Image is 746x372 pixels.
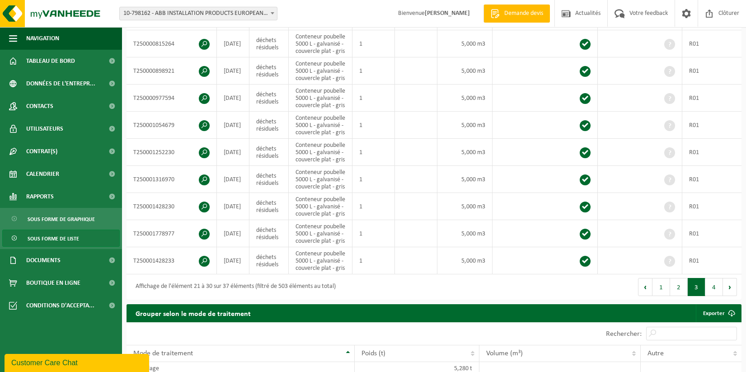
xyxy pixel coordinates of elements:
td: 5,000 m3 [437,57,493,85]
td: R01 [682,85,746,112]
td: 1 [352,85,395,112]
td: Conteneur poubelle 5000 L - galvanisé - couvercle plat - gris [289,166,352,193]
td: 1 [352,30,395,57]
td: [DATE] [217,139,249,166]
td: [DATE] [217,30,249,57]
td: [DATE] [217,112,249,139]
td: T250001054679 [127,112,217,139]
h2: Grouper selon le mode de traitement [127,304,260,322]
td: 1 [352,247,395,274]
span: Sous forme de liste [28,230,79,247]
button: 4 [705,278,723,296]
td: 5,000 m3 [437,247,493,274]
span: Poids (t) [361,350,385,357]
td: Conteneur poubelle 5000 L - galvanisé - couvercle plat - gris [289,85,352,112]
td: T250001428233 [127,247,217,274]
a: Demande devis [483,5,550,23]
td: T250001316970 [127,166,217,193]
td: [DATE] [217,247,249,274]
td: Conteneur poubelle 5000 L - galvanisé - couvercle plat - gris [289,193,352,220]
td: [DATE] [217,57,249,85]
label: Rechercher: [606,330,642,338]
td: déchets résiduels [249,193,289,220]
iframe: chat widget [5,352,151,372]
span: Boutique en ligne [26,272,80,294]
td: R01 [682,220,746,247]
td: 1 [352,139,395,166]
td: déchets résiduels [249,85,289,112]
td: 5,000 m3 [437,85,493,112]
span: Navigation [26,27,59,50]
div: Affichage de l'élément 21 à 30 sur 37 éléments (filtré de 503 éléments au total) [131,279,336,295]
button: 3 [688,278,705,296]
strong: [PERSON_NAME] [425,10,470,17]
span: Rapports [26,185,54,208]
td: 5,000 m3 [437,139,493,166]
span: Données de l'entrepr... [26,72,95,95]
td: 5,000 m3 [437,30,493,57]
td: R01 [682,57,746,85]
span: Documents [26,249,61,272]
td: déchets résiduels [249,166,289,193]
span: Autre [647,350,664,357]
td: R01 [682,139,746,166]
td: 5,000 m3 [437,193,493,220]
td: 5,000 m3 [437,112,493,139]
td: R01 [682,193,746,220]
td: [DATE] [217,85,249,112]
td: Conteneur poubelle 5000 L - galvanisé - couvercle plat - gris [289,112,352,139]
span: Sous forme de graphique [28,211,95,228]
button: Previous [638,278,652,296]
td: R01 [682,112,746,139]
td: 1 [352,193,395,220]
td: déchets résiduels [249,247,289,274]
button: 1 [652,278,670,296]
span: Contrat(s) [26,140,57,163]
td: déchets résiduels [249,139,289,166]
td: T250001252230 [127,139,217,166]
span: Demande devis [502,9,545,18]
span: Utilisateurs [26,118,63,140]
td: [DATE] [217,166,249,193]
td: R01 [682,30,746,57]
td: [DATE] [217,220,249,247]
td: T250001428230 [127,193,217,220]
td: 1 [352,220,395,247]
td: R01 [682,247,746,274]
td: T250000898921 [127,57,217,85]
td: 1 [352,112,395,139]
span: 10-798162 - ABB INSTALLATION PRODUCTS EUROPEAN CENTRE SA - HOUDENG-GOEGNIES [119,7,277,20]
td: T250000815264 [127,30,217,57]
span: Mode de traitement [133,350,193,357]
td: 1 [352,57,395,85]
td: Conteneur poubelle 5000 L - galvanisé - couvercle plat - gris [289,247,352,274]
td: Conteneur poubelle 5000 L - galvanisé - couvercle plat - gris [289,220,352,247]
td: Conteneur poubelle 5000 L - galvanisé - couvercle plat - gris [289,139,352,166]
td: 5,000 m3 [437,166,493,193]
button: 2 [670,278,688,296]
span: 10-798162 - ABB INSTALLATION PRODUCTS EUROPEAN CENTRE SA - HOUDENG-GOEGNIES [120,7,277,20]
td: déchets résiduels [249,220,289,247]
td: T250000977594 [127,85,217,112]
td: Conteneur poubelle 5000 L - galvanisé - couvercle plat - gris [289,30,352,57]
span: Conditions d'accepta... [26,294,94,317]
a: Sous forme de liste [2,230,120,247]
span: Calendrier [26,163,59,185]
a: Sous forme de graphique [2,210,120,227]
td: Conteneur poubelle 5000 L - galvanisé - couvercle plat - gris [289,57,352,85]
td: T250001778977 [127,220,217,247]
td: déchets résiduels [249,30,289,57]
td: 5,000 m3 [437,220,493,247]
span: Tableau de bord [26,50,75,72]
a: Exporter [696,304,741,322]
span: Volume (m³) [486,350,523,357]
td: déchets résiduels [249,57,289,85]
span: Contacts [26,95,53,118]
td: 1 [352,166,395,193]
td: R01 [682,166,746,193]
td: déchets résiduels [249,112,289,139]
button: Next [723,278,737,296]
td: [DATE] [217,193,249,220]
